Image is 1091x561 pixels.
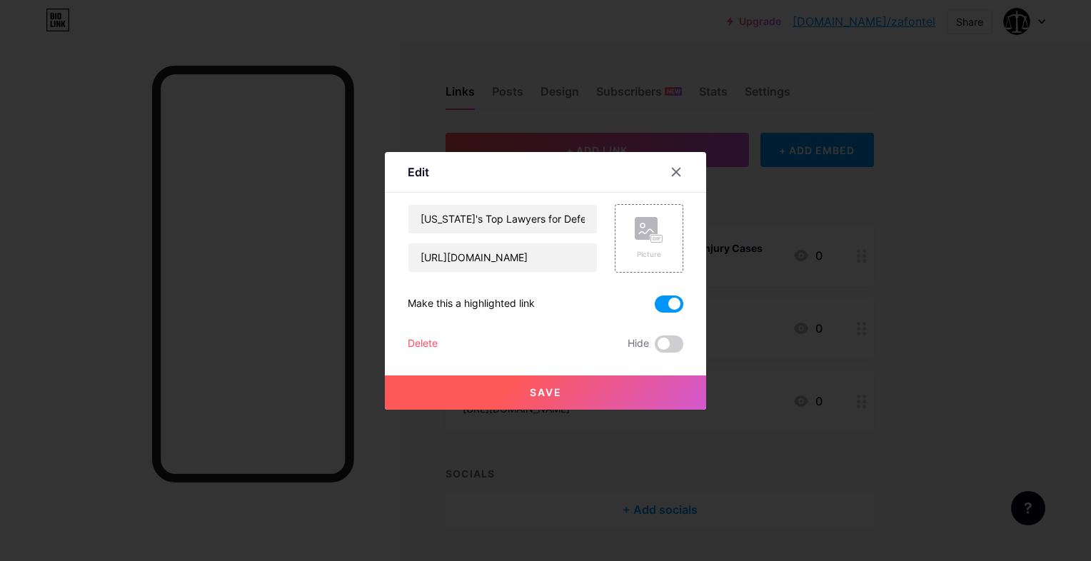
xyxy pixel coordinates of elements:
div: Edit [408,163,429,181]
input: Title [408,205,597,233]
span: Hide [628,335,649,353]
div: Picture [635,249,663,260]
input: URL [408,243,597,272]
div: Delete [408,335,438,353]
div: Make this a highlighted link [408,295,535,313]
button: Save [385,375,706,410]
span: Save [530,386,562,398]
